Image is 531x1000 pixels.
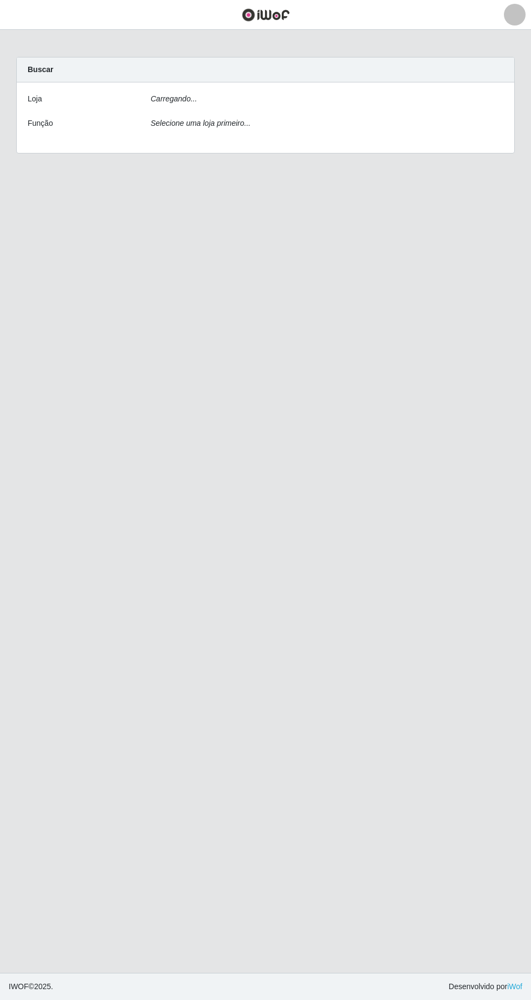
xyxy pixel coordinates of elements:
[28,65,53,74] strong: Buscar
[9,981,53,992] span: © 2025 .
[151,119,250,127] i: Selecione uma loja primeiro...
[9,982,29,991] span: IWOF
[242,8,290,22] img: CoreUI Logo
[28,93,42,105] label: Loja
[449,981,522,992] span: Desenvolvido por
[151,94,197,103] i: Carregando...
[28,118,53,129] label: Função
[507,982,522,991] a: iWof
